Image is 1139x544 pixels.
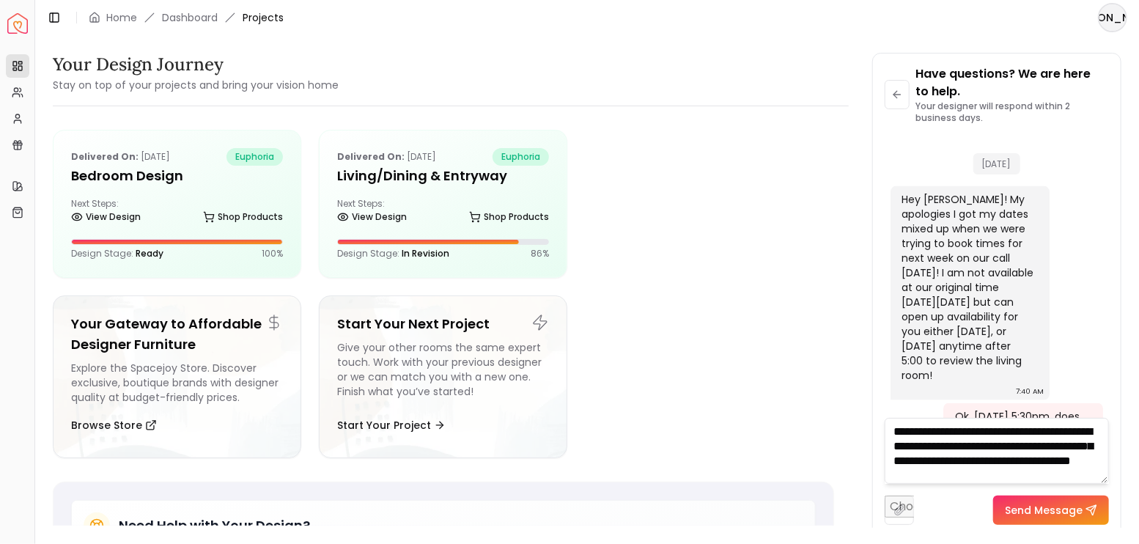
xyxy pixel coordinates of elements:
p: 100 % [262,248,283,260]
p: [DATE] [337,148,436,166]
span: euphoria [226,148,283,166]
a: Shop Products [203,207,283,227]
p: Design Stage: [71,248,163,260]
img: Spacejoy Logo [7,13,28,34]
span: In Revision [402,247,449,260]
p: Your designer will respond within 2 business days. [915,100,1109,124]
h5: Bedroom design [71,166,283,186]
a: Dashboard [162,10,218,25]
div: Give your other rooms the same expert touch. Work with your previous designer or we can match you... [337,340,549,405]
span: [PERSON_NAME] [1099,4,1126,31]
button: [PERSON_NAME] [1098,3,1127,32]
div: Hey [PERSON_NAME]! My apologies I got my dates mixed up when we were trying to book times for nex... [902,192,1036,383]
a: Home [106,10,137,25]
button: Send Message [993,496,1109,525]
small: Stay on top of your projects and bring your vision home [53,78,339,92]
h5: Living/Dining & Entryway [337,166,549,186]
h5: Need Help with Your Design? [119,515,310,536]
div: Explore the Spacejoy Store. Discover exclusive, boutique brands with designer quality at budget-f... [71,361,283,405]
b: Delivered on: [337,150,405,163]
a: View Design [337,207,407,227]
p: [DATE] [71,148,170,166]
span: Ready [136,247,163,260]
p: Design Stage: [337,248,449,260]
div: Ok, [DATE] 5:30pm, does that work? [955,409,1088,438]
span: Projects [243,10,284,25]
h5: Your Gateway to Affordable Designer Furniture [71,314,283,355]
a: Spacejoy [7,13,28,34]
p: 86 % [531,248,549,260]
a: Start Your Next ProjectGive your other rooms the same expert touch. Work with your previous desig... [319,295,567,458]
span: euphoria [493,148,549,166]
a: View Design [71,207,141,227]
a: Your Gateway to Affordable Designer FurnitureExplore the Spacejoy Store. Discover exclusive, bout... [53,295,301,458]
b: Delivered on: [71,150,139,163]
h3: Your Design Journey [53,53,339,76]
nav: breadcrumb [89,10,284,25]
button: Start Your Project [337,411,446,440]
div: Next Steps: [71,198,283,227]
div: 7:40 AM [1016,384,1044,399]
a: Shop Products [469,207,549,227]
span: [DATE] [973,153,1020,174]
button: Browse Store [71,411,157,440]
p: Have questions? We are here to help. [915,65,1109,100]
h5: Start Your Next Project [337,314,549,334]
div: Next Steps: [337,198,549,227]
